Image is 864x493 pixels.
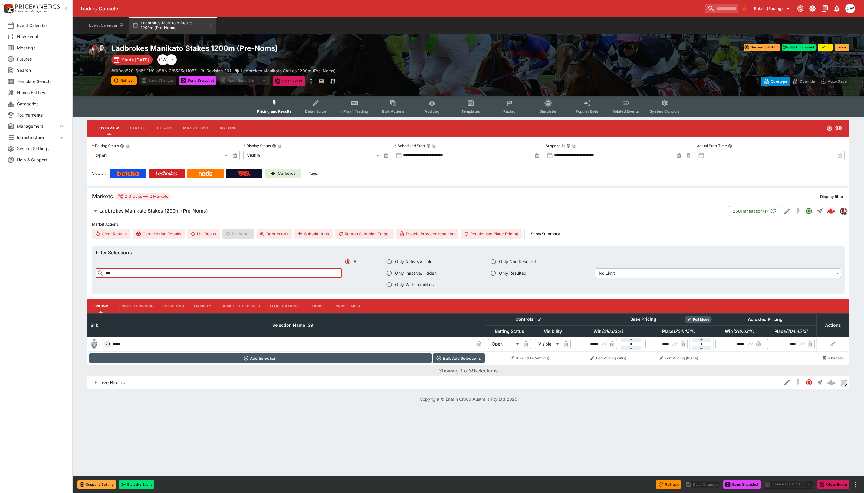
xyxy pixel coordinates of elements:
[92,143,119,148] p: Betting Status
[461,229,522,239] button: Recalculate Place Pricing
[432,144,436,148] button: Copy To Clipboard
[840,208,847,214] img: pricekinetics
[335,229,394,239] button: Remap Selection Target
[17,145,65,152] span: System Settings
[645,353,712,363] button: Edit Pricing (Place)
[425,109,439,114] span: Auditing
[488,339,521,349] div: Open
[835,44,849,51] button: +5m
[840,379,847,386] img: liveracing
[656,480,681,489] button: Refresh
[790,77,818,86] button: Override
[460,368,462,374] b: 1
[257,109,291,114] span: Pricing and Results
[156,171,178,176] img: Ladbrokes
[613,109,639,114] span: Related Events
[786,328,807,335] em: ( 704.45 %)
[395,143,425,148] p: Scheduled Start
[206,68,231,74] p: Revision 291
[816,313,849,337] th: Actions
[353,258,358,265] span: All
[795,3,806,14] button: Connected to PK
[15,4,60,9] img: PriceKinetics
[761,77,849,86] div: Start From
[151,121,178,135] button: Details
[805,207,813,215] svg: Open
[595,268,841,278] div: No Limit
[114,299,159,313] button: Product Pricing
[536,316,544,323] button: Bulk edit
[15,10,48,13] img: Sportsbook Management
[396,229,458,239] button: Disable Provider resulting
[782,377,793,388] button: Edit Detail
[499,270,527,276] span: Only Resulted
[840,379,847,386] div: liveracing
[587,328,629,335] span: Win(216.63%)
[17,157,65,163] span: Help & Support
[673,328,695,335] em: ( 704.45 %)
[816,192,847,201] button: Display filter
[503,109,516,114] span: Racing
[572,144,576,148] button: Copy To Clipboard
[17,134,58,141] span: Infrastructure
[119,480,154,489] button: Start the Event
[235,68,336,74] div: Ladbrokes Manikato Stakes 1200m (Pre-Noms)
[265,299,304,313] button: Fluctuations
[189,299,216,313] button: Liability
[243,151,381,160] div: Visible
[305,109,327,114] span: Detail Editor
[382,109,404,114] span: Bulk Actions
[273,76,305,86] button: Close Event
[111,76,137,85] button: Refresh
[818,353,847,363] button: Abandon
[118,193,168,200] div: 2 Groups 2 Markets
[439,367,498,374] p: Showing of selections
[87,205,729,217] button: Ladbrokes Manikato Stakes 1200m (Pre-Noms)
[685,316,712,323] div: Show/hide Price Roll mode configuration.
[96,250,841,256] h6: Filter Selections
[278,170,296,177] p: Cerberus
[751,4,794,13] button: Select Tenant
[99,208,208,214] h6: Ladbrokes Manikato Stakes 1200m (Pre-Noms)
[462,109,480,114] span: Templates
[73,396,864,402] p: Copyright © Entain Group Australia Pty Ltd 2025
[133,229,185,239] button: Clear Losing Results
[527,229,563,239] button: ShowSummary
[793,206,803,217] button: SGM Disabled
[655,328,702,335] span: Place(704.45%)
[488,353,571,363] button: Bulk Edit (Controls)
[803,377,814,388] button: Closed
[843,2,857,15] button: Christopher Winter
[87,299,114,313] button: Pricing
[17,101,65,107] span: Categories
[546,143,565,148] p: Suspend At
[469,368,475,374] b: 39
[199,171,212,176] img: Neds
[486,313,573,325] th: Controls
[818,77,849,86] button: Auto-Save
[178,121,214,135] button: Match Times
[216,299,265,313] button: Competitor Prices
[266,322,321,329] span: Selection Name (39)
[782,44,816,51] button: Start the Event
[92,193,113,200] h5: Markets
[852,481,859,488] button: more
[272,144,276,148] button: Display StatusCopy To Clipboard
[17,78,65,84] span: Template Search
[92,229,130,239] button: Clear Results
[17,112,65,118] span: Tournaments
[840,207,847,215] div: pricekinetics
[575,353,642,363] button: Edit Pricing (Win)
[104,342,111,346] span: 23
[124,121,151,135] button: Status
[241,68,336,74] p: Ladbrokes Manikato Stakes 1200m (Pre-Noms)
[80,5,703,12] div: Trading Console
[825,205,837,217] a: 7eb25781-11e4-4a2f-9162-0e619c3628e9
[92,220,845,229] label: Market Actions
[120,144,124,148] button: Betting StatusCopy To Clipboard
[122,57,149,63] p: Starts [DATE]
[714,313,816,325] th: Adjusted Pricing
[488,328,531,335] span: Betting Status
[835,124,842,132] svg: Visible
[94,121,124,135] button: Overview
